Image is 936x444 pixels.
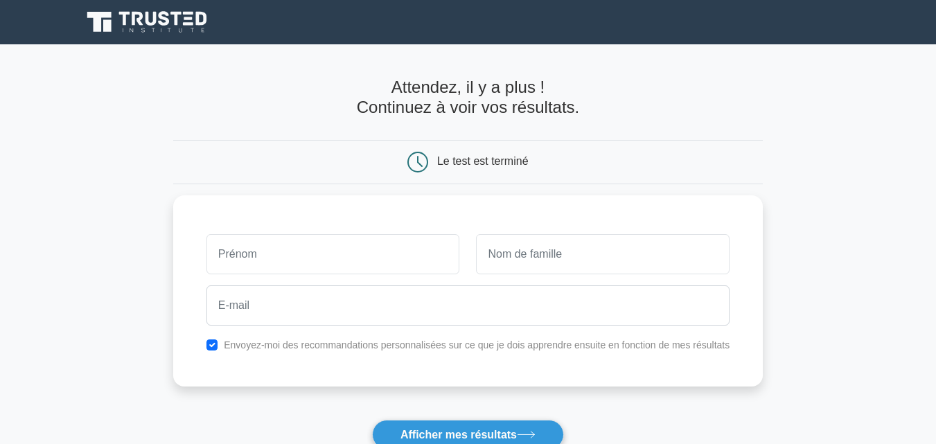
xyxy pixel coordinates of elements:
[206,234,460,274] input: Prénom
[476,234,730,274] input: Nom de famille
[400,429,517,441] font: Afficher mes résultats
[357,98,579,116] font: Continuez à voir vos résultats.
[224,339,730,350] font: Envoyez-moi des recommandations personnalisées sur ce que je dois apprendre ensuite en fonction d...
[391,78,545,96] font: Attendez, il y a plus !
[206,285,730,326] input: E-mail
[437,155,529,167] font: Le test est terminé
